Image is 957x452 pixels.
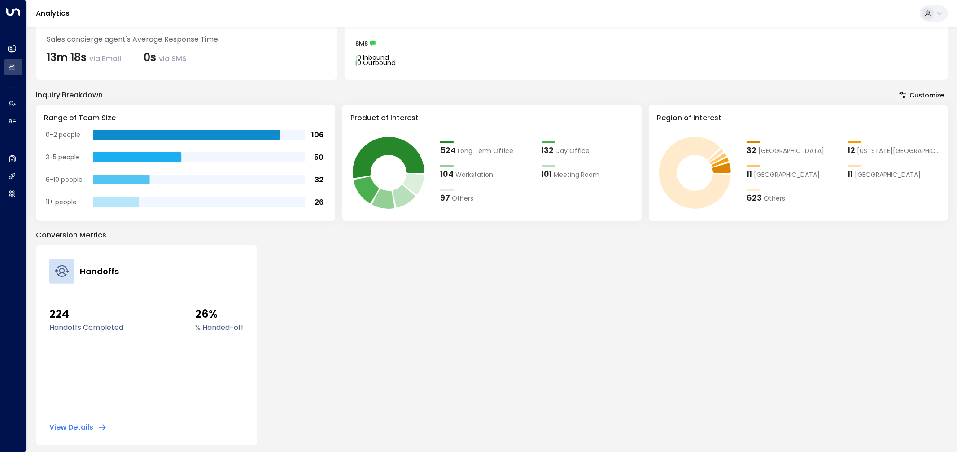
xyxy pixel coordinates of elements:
[350,113,634,123] h3: Product of Interest
[458,146,513,156] span: Long Term Office
[758,146,824,156] span: London
[311,130,323,140] tspan: 106
[36,90,103,101] div: Inquiry Breakdown
[80,265,119,277] h4: Handoffs
[747,168,752,180] div: 11
[47,49,121,66] div: 13m 18s
[754,170,820,180] span: São Paulo
[357,53,389,62] tspan: 0 Inbound
[315,175,323,185] tspan: 32
[315,197,323,207] tspan: 26
[195,306,244,322] span: 26%
[159,53,187,64] span: via SMS
[542,168,552,180] div: 101
[89,53,121,64] span: via Email
[747,192,762,204] div: 623
[848,168,853,180] div: 11
[455,170,493,180] span: Workstation
[657,113,940,123] h3: Region of Interest
[857,146,940,156] span: New York City
[848,144,940,156] div: 12New York City
[46,175,83,184] tspan: 6-10 people
[44,113,327,123] h3: Range of Team Size
[747,144,756,156] div: 32
[49,306,123,322] span: 224
[542,168,634,180] div: 101Meeting Room
[47,34,327,45] div: Sales concierge agent's Average Response Time
[554,170,600,180] span: Meeting Room
[556,146,590,156] span: Day Office
[36,8,70,18] a: Analytics
[440,192,533,204] div: 97Others
[747,144,839,156] div: 32London
[848,168,940,180] div: 11Paris
[46,153,80,162] tspan: 3-5 people
[49,322,123,333] label: Handoffs Completed
[542,144,554,156] div: 132
[440,168,454,180] div: 104
[440,168,533,180] div: 104Workstation
[36,230,948,241] p: Conversion Metrics
[144,49,187,66] div: 0s
[49,423,107,432] button: View Details
[855,170,921,180] span: Paris
[46,197,77,206] tspan: 11+ people
[848,144,856,156] div: 12
[747,192,839,204] div: 623Others
[764,194,785,203] span: Others
[452,194,473,203] span: Others
[355,40,937,47] div: SMS
[195,322,244,333] label: % Handed-off
[314,152,323,162] tspan: 50
[747,168,839,180] div: 11São Paulo
[46,130,80,139] tspan: 0-2 people
[542,144,634,156] div: 132Day Office
[440,144,456,156] div: 524
[440,192,450,204] div: 97
[895,89,948,101] button: Customize
[440,144,533,156] div: 524Long Term Office
[357,58,396,67] tspan: 0 Outbound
